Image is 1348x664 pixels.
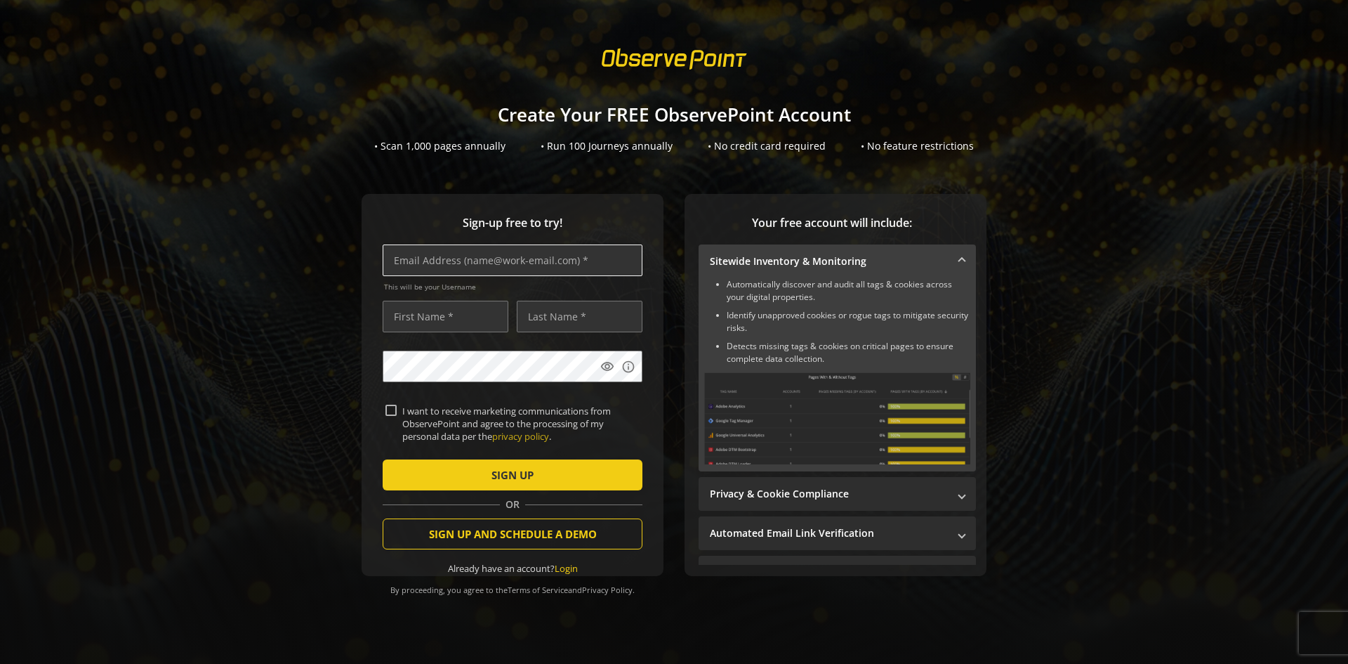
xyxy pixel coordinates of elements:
[383,245,642,276] input: Email Address (name@work-email.com) *
[508,585,568,595] a: Terms of Service
[727,278,970,304] li: Automatically discover and audit all tags & cookies across your digital properties.
[699,278,976,471] div: Sitewide Inventory & Monitoring
[383,460,642,490] button: SIGN UP
[727,309,970,334] li: Identify unapproved cookies or rogue tags to mitigate security risks.
[710,487,948,501] mat-panel-title: Privacy & Cookie Compliance
[397,405,640,443] label: I want to receive marketing communications from ObservePoint and agree to the processing of my pe...
[500,497,525,512] span: OR
[429,521,597,547] span: SIGN UP AND SCHEDULE A DEMO
[861,139,974,153] div: • No feature restrictions
[517,301,642,332] input: Last Name *
[383,562,642,575] div: Already have an account?
[541,139,673,153] div: • Run 100 Journeys annually
[699,245,976,278] mat-expansion-panel-header: Sitewide Inventory & Monitoring
[384,282,642,292] span: This will be your Username
[555,562,578,575] a: Login
[699,516,976,550] mat-expansion-panel-header: Automated Email Link Verification
[704,372,970,464] img: Sitewide Inventory & Monitoring
[383,301,508,332] input: First Name *
[383,575,642,595] div: By proceeding, you agree to the and .
[727,340,970,365] li: Detects missing tags & cookies on critical pages to ensure complete data collection.
[383,215,642,231] span: Sign-up free to try!
[582,585,633,595] a: Privacy Policy
[491,462,534,488] span: SIGN UP
[699,215,965,231] span: Your free account will include:
[600,360,614,374] mat-icon: visibility
[708,139,826,153] div: • No credit card required
[699,556,976,590] mat-expansion-panel-header: Performance Monitoring with Web Vitals
[710,526,948,540] mat-panel-title: Automated Email Link Verification
[374,139,505,153] div: • Scan 1,000 pages annually
[621,360,635,374] mat-icon: info
[383,519,642,549] button: SIGN UP AND SCHEDULE A DEMO
[699,477,976,511] mat-expansion-panel-header: Privacy & Cookie Compliance
[710,254,948,268] mat-panel-title: Sitewide Inventory & Monitoring
[492,430,549,443] a: privacy policy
